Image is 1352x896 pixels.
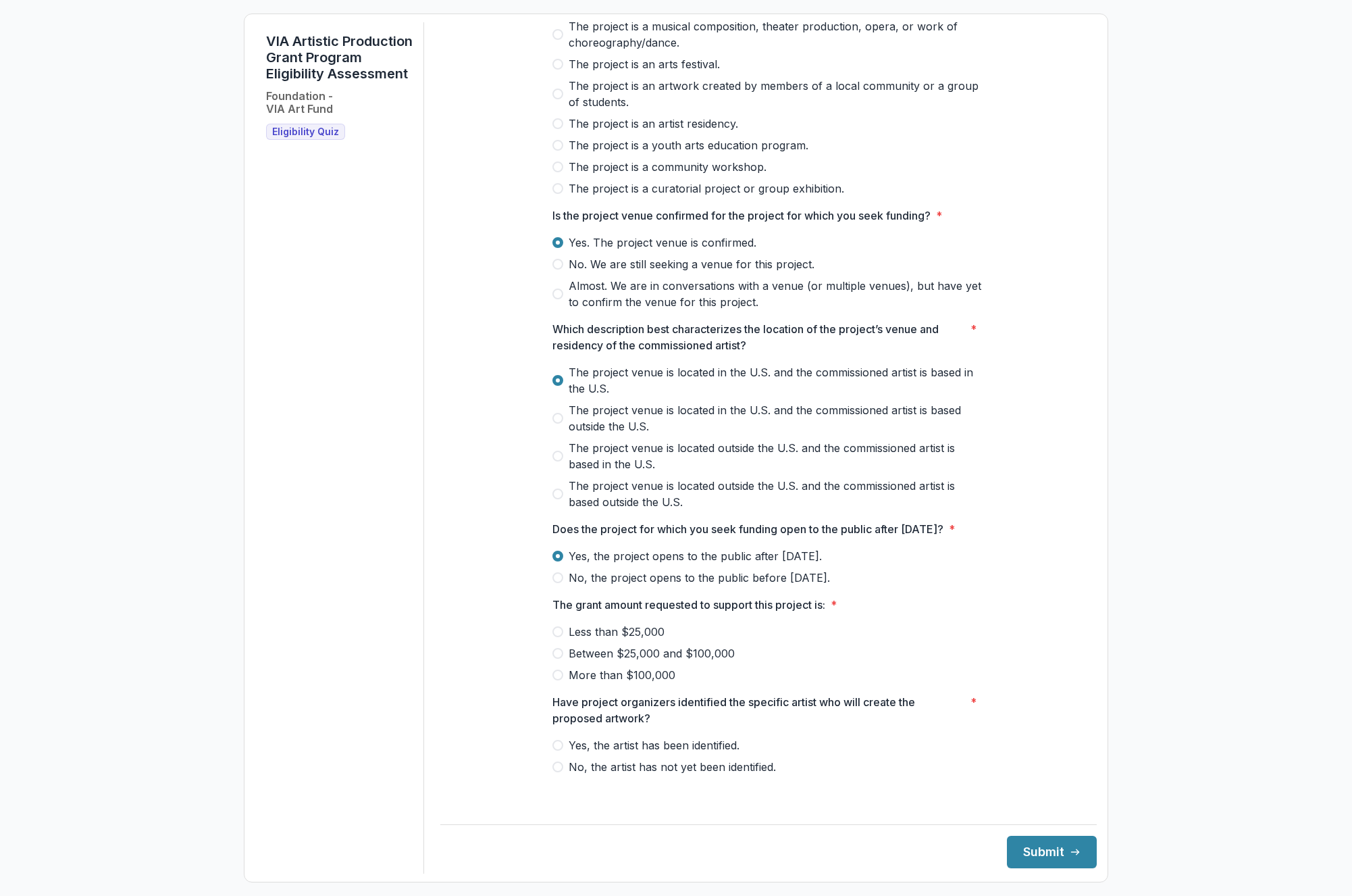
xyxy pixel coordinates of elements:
[266,33,413,82] h1: VIA Artistic Production Grant Program Eligibility Assessment
[569,180,844,197] span: The project is a curatorial project or group exhibition.
[569,624,665,640] span: Less than $25,000
[569,234,756,251] span: Yes. The project venue is confirmed.
[569,78,985,110] span: The project is an artwork created by members of a local community or a group of students.
[569,478,985,510] span: The project venue is located outside the U.S. and the commissioned artist is based outside the U.S.
[569,256,814,272] span: No. We are still seeking a venue for this project.
[569,737,739,753] span: Yes, the artist has been identified.
[569,667,675,683] span: More than $100,000
[266,90,333,116] h2: Foundation - VIA Art Fund
[272,126,339,138] span: Eligibility Quiz
[569,364,985,397] span: The project venue is located in the U.S. and the commissioned artist is based in the U.S.
[569,159,766,175] span: The project is a community workshop.
[552,321,965,353] p: Which description best characterizes the location of the project’s venue and residency of the com...
[552,521,943,537] p: Does the project for which you seek funding open to the public after [DATE]?
[569,759,776,775] span: No, the artist has not yet been identified.
[569,116,738,132] span: The project is an artist residency.
[569,645,735,662] span: Between $25,000 and $100,000
[569,402,985,434] span: The project venue is located in the U.S. and the commissioned artist is based outside the U.S.
[552,694,965,726] p: Have project organizers identified the specific artist who will create the proposed artwork?
[552,597,825,613] p: The grant amount requested to support this project is:
[569,548,822,564] span: Yes, the project opens to the public after [DATE].
[569,278,985,310] span: Almost. We are in conversations with a venue (or multiple venues), but have yet to confirm the ve...
[569,440,985,472] span: The project venue is located outside the U.S. and the commissioned artist is based in the U.S.
[569,137,808,153] span: The project is a youth arts education program.
[569,18,985,51] span: The project is a musical composition, theater production, opera, or work of choreography/dance.
[569,570,830,586] span: No, the project opens to the public before [DATE].
[552,207,931,224] p: Is the project venue confirmed for the project for which you seek funding?
[569,56,720,72] span: The project is an arts festival.
[1007,836,1097,868] button: Submit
